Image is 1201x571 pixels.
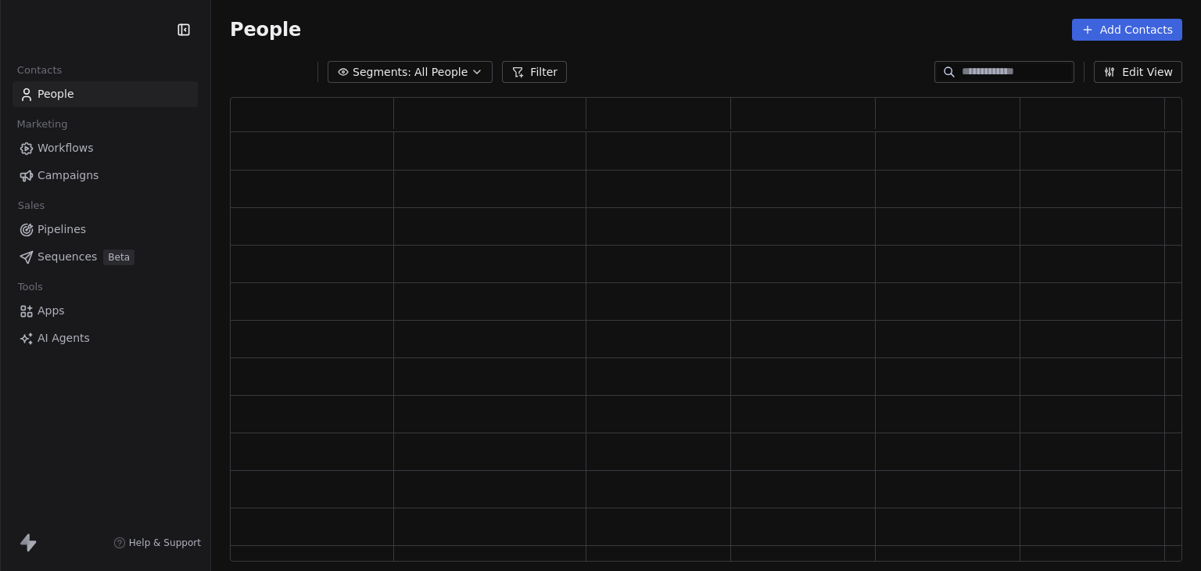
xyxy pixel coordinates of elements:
[1072,19,1182,41] button: Add Contacts
[13,325,198,351] a: AI Agents
[13,244,198,270] a: SequencesBeta
[10,59,69,82] span: Contacts
[13,81,198,107] a: People
[230,18,301,41] span: People
[38,140,94,156] span: Workflows
[129,537,201,549] span: Help & Support
[502,61,567,83] button: Filter
[38,86,74,102] span: People
[11,194,52,217] span: Sales
[38,303,65,319] span: Apps
[38,221,86,238] span: Pipelines
[13,163,198,189] a: Campaigns
[11,275,49,299] span: Tools
[1094,61,1182,83] button: Edit View
[13,298,198,324] a: Apps
[13,217,198,242] a: Pipelines
[103,250,134,265] span: Beta
[38,249,97,265] span: Sequences
[13,135,198,161] a: Workflows
[353,64,411,81] span: Segments:
[10,113,74,136] span: Marketing
[113,537,201,549] a: Help & Support
[414,64,468,81] span: All People
[38,330,90,347] span: AI Agents
[38,167,99,184] span: Campaigns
